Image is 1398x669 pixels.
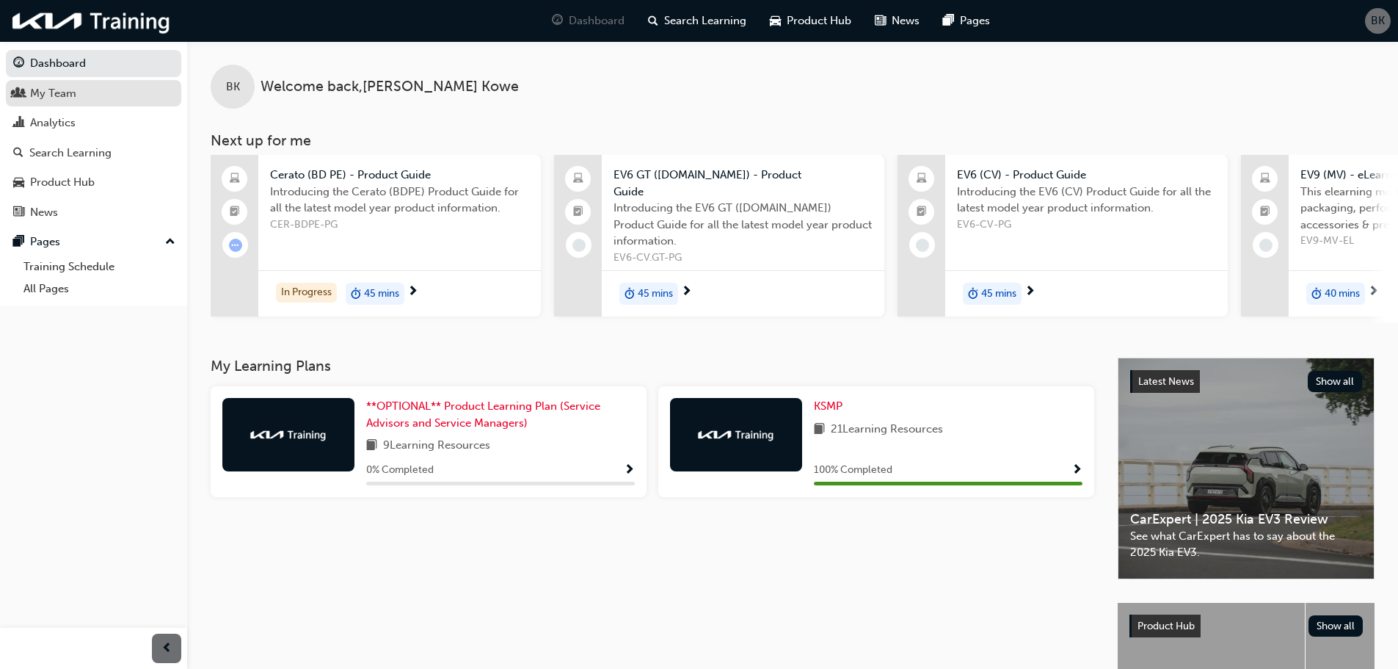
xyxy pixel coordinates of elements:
[383,437,490,455] span: 9 Learning Resources
[161,640,172,658] span: prev-icon
[681,286,692,299] span: next-icon
[230,170,240,189] span: laptop-icon
[636,6,758,36] a: search-iconSearch Learning
[960,12,990,29] span: Pages
[6,109,181,137] a: Analytics
[573,170,583,189] span: laptop-icon
[1130,511,1362,528] span: CarExpert | 2025 Kia EV3 Review
[1260,203,1270,222] span: booktick-icon
[552,12,563,30] span: guage-icon
[758,6,863,36] a: car-iconProduct Hub
[1130,528,1362,561] span: See what CarExpert has to say about the 2025 Kia EV3.
[892,12,920,29] span: News
[187,132,1398,149] h3: Next up for me
[270,217,529,234] span: CER-BDPE-PG
[226,79,240,95] span: BK
[540,6,636,36] a: guage-iconDashboard
[276,283,337,303] div: In Progress
[1129,615,1363,638] a: Product HubShow all
[6,228,181,256] button: Pages
[364,286,399,303] span: 45 mins
[1260,170,1270,189] span: laptop-icon
[1308,615,1364,637] button: Show all
[30,204,58,221] div: News
[1071,461,1082,480] button: Show Progress
[13,176,24,189] span: car-icon
[270,167,529,184] span: Cerato (BD PE) - Product Guide
[18,278,181,300] a: All Pages
[6,140,181,167] a: Search Learning
[917,170,927,189] span: laptop-icon
[554,155,884,317] a: EV6 GT ([DOMAIN_NAME]) - Product GuideIntroducing the EV6 GT ([DOMAIN_NAME]) Product Guide for al...
[165,233,175,252] span: up-icon
[814,462,892,479] span: 100 % Completed
[13,236,24,249] span: pages-icon
[957,217,1216,234] span: EV6-CV-PG
[6,50,181,77] a: Dashboard
[230,203,240,222] span: booktick-icon
[1071,464,1082,477] span: Show Progress
[931,6,1002,36] a: pages-iconPages
[1138,375,1194,388] span: Latest News
[29,145,112,162] div: Search Learning
[6,169,181,196] a: Product Hub
[875,12,886,30] span: news-icon
[968,284,978,303] span: duration-icon
[13,206,24,220] span: news-icon
[13,117,24,130] span: chart-icon
[1365,8,1391,34] button: BK
[13,57,24,70] span: guage-icon
[13,147,23,160] span: search-icon
[638,286,673,303] span: 45 mins
[1308,371,1363,392] button: Show all
[614,200,873,250] span: Introducing the EV6 GT ([DOMAIN_NAME]) Product Guide for all the latest model year product inform...
[696,427,776,442] img: kia-training
[957,167,1216,184] span: EV6 (CV) - Product Guide
[6,80,181,107] a: My Team
[6,199,181,226] a: News
[624,461,635,480] button: Show Progress
[614,167,873,200] span: EV6 GT ([DOMAIN_NAME]) - Product Guide
[831,421,943,439] span: 21 Learning Resources
[1259,239,1273,252] span: learningRecordVerb_NONE-icon
[261,79,519,95] span: Welcome back , [PERSON_NAME] Kowe
[7,6,176,36] img: kia-training
[863,6,931,36] a: news-iconNews
[229,239,242,252] span: learningRecordVerb_ATTEMPT-icon
[248,427,329,442] img: kia-training
[1024,286,1035,299] span: next-icon
[211,155,541,317] a: Cerato (BD PE) - Product GuideIntroducing the Cerato (BDPE) Product Guide for all the latest mode...
[1311,284,1322,303] span: duration-icon
[898,155,1228,317] a: EV6 (CV) - Product GuideIntroducing the EV6 (CV) Product Guide for all the latest model year prod...
[366,399,600,430] span: **OPTIONAL** Product Learning Plan (Service Advisors and Service Managers)
[1130,370,1362,394] a: Latest NewsShow all
[573,203,583,222] span: booktick-icon
[407,286,418,299] span: next-icon
[211,358,1094,375] h3: My Learning Plans
[6,47,181,228] button: DashboardMy TeamAnalyticsSearch LearningProduct HubNews
[1368,286,1379,299] span: next-icon
[614,250,873,267] span: EV6-CV.GT-PG
[30,85,76,102] div: My Team
[943,12,954,30] span: pages-icon
[569,12,625,29] span: Dashboard
[624,464,635,477] span: Show Progress
[366,437,377,455] span: book-icon
[572,239,586,252] span: learningRecordVerb_NONE-icon
[814,399,842,413] span: KSMP
[917,203,927,222] span: booktick-icon
[1118,358,1375,579] a: Latest NewsShow allCarExpert | 2025 Kia EV3 ReviewSee what CarExpert has to say about the 2025 Ki...
[30,115,76,131] div: Analytics
[351,284,361,303] span: duration-icon
[814,398,848,415] a: KSMP
[1371,12,1385,29] span: BK
[770,12,781,30] span: car-icon
[366,462,434,479] span: 0 % Completed
[664,12,746,29] span: Search Learning
[1137,620,1195,632] span: Product Hub
[648,12,658,30] span: search-icon
[30,174,95,191] div: Product Hub
[366,398,635,431] a: **OPTIONAL** Product Learning Plan (Service Advisors and Service Managers)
